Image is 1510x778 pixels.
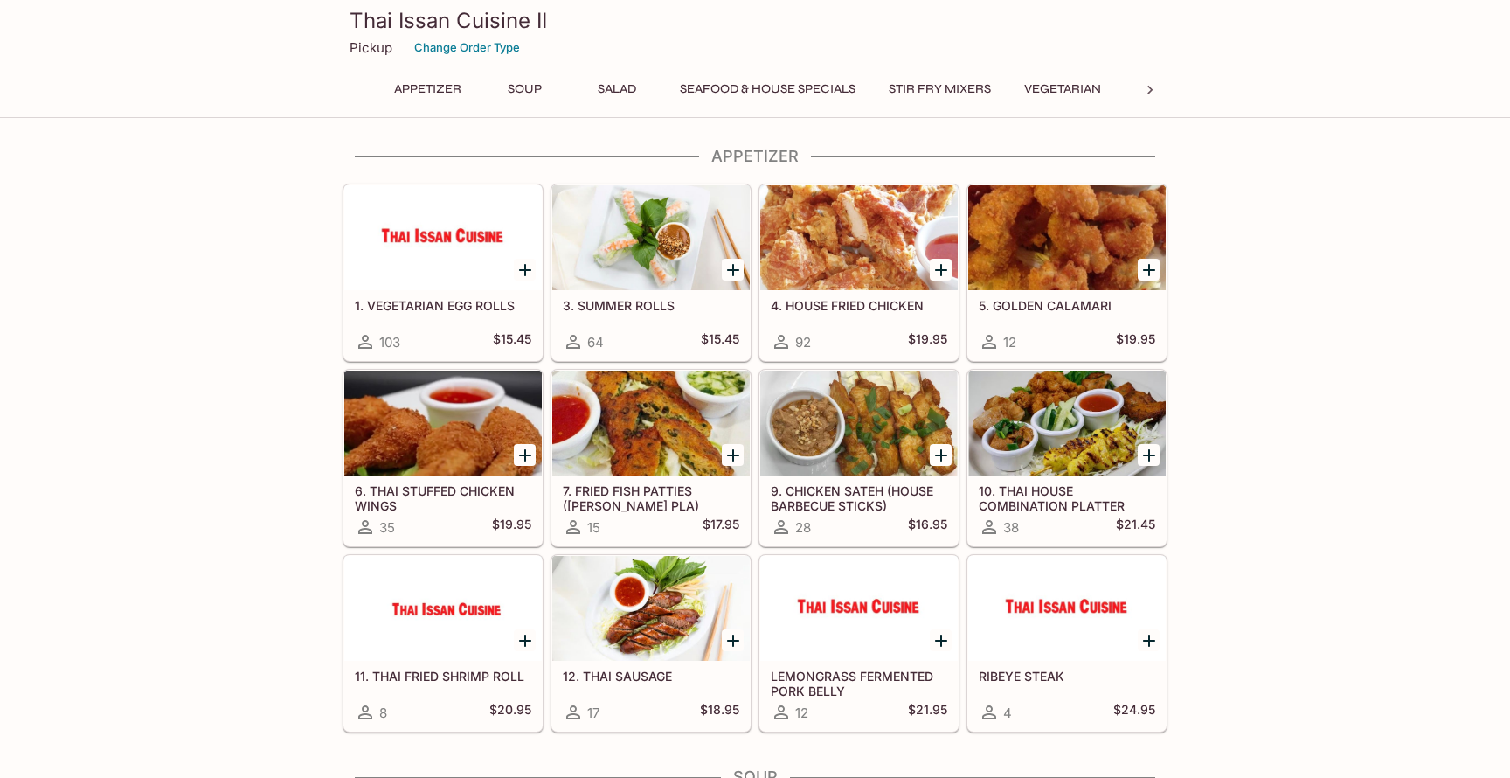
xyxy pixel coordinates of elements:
h5: $21.95 [908,702,947,723]
div: 1. VEGETARIAN EGG ROLLS [344,185,542,290]
h5: 5. GOLDEN CALAMARI [979,298,1155,313]
button: Add 5. GOLDEN CALAMARI [1138,259,1160,281]
span: 28 [795,519,811,536]
a: 1. VEGETARIAN EGG ROLLS103$15.45 [343,184,543,361]
h5: RIBEYE STEAK [979,669,1155,684]
h5: $16.95 [908,517,947,538]
h5: LEMONGRASS FERMENTED PORK BELLY [771,669,947,698]
a: 6. THAI STUFFED CHICKEN WINGS35$19.95 [343,370,543,546]
h5: 11. THAI FRIED SHRIMP ROLL [355,669,531,684]
div: 12. THAI SAUSAGE [552,556,750,661]
h5: 6. THAI STUFFED CHICKEN WINGS [355,483,531,512]
a: 4. HOUSE FRIED CHICKEN92$19.95 [759,184,959,361]
button: Noodles [1125,77,1203,101]
span: 38 [1003,519,1019,536]
div: RIBEYE STEAK [968,556,1166,661]
button: Soup [485,77,564,101]
a: LEMONGRASS FERMENTED PORK BELLY12$21.95 [759,555,959,732]
button: Add 1. VEGETARIAN EGG ROLLS [514,259,536,281]
div: 6. THAI STUFFED CHICKEN WINGS [344,371,542,476]
div: LEMONGRASS FERMENTED PORK BELLY [760,556,958,661]
button: Stir Fry Mixers [879,77,1001,101]
a: 7. FRIED FISH PATTIES ([PERSON_NAME] PLA)15$17.95 [551,370,751,546]
button: Add 9. CHICKEN SATEH (HOUSE BARBECUE STICKS) [930,444,952,466]
span: 92 [795,334,811,351]
h5: $24.95 [1113,702,1155,723]
h3: Thai Issan Cuisine II [350,7,1160,34]
span: 12 [795,705,808,721]
span: 12 [1003,334,1016,351]
button: Add 11. THAI FRIED SHRIMP ROLL [514,629,536,651]
button: Change Order Type [406,34,528,61]
div: 4. HOUSE FRIED CHICKEN [760,185,958,290]
span: 103 [379,334,400,351]
a: 11. THAI FRIED SHRIMP ROLL8$20.95 [343,555,543,732]
span: 8 [379,705,387,721]
p: Pickup [350,39,392,56]
h5: $19.95 [908,331,947,352]
a: RIBEYE STEAK4$24.95 [967,555,1167,732]
span: 35 [379,519,395,536]
button: Salad [578,77,656,101]
div: 5. GOLDEN CALAMARI [968,185,1166,290]
div: 7. FRIED FISH PATTIES (TOD MUN PLA) [552,371,750,476]
a: 12. THAI SAUSAGE17$18.95 [551,555,751,732]
h5: $17.95 [703,517,739,538]
div: 3. SUMMER ROLLS [552,185,750,290]
h5: $19.95 [492,517,531,538]
span: 4 [1003,705,1012,721]
button: Seafood & House Specials [670,77,865,101]
h5: $19.95 [1116,331,1155,352]
h5: $20.95 [489,702,531,723]
h4: Appetizer [343,147,1167,166]
div: 11. THAI FRIED SHRIMP ROLL [344,556,542,661]
h5: 9. CHICKEN SATEH (HOUSE BARBECUE STICKS) [771,483,947,512]
h5: $15.45 [493,331,531,352]
div: 10. THAI HOUSE COMBINATION PLATTER [968,371,1166,476]
h5: 3. SUMMER ROLLS [563,298,739,313]
span: 64 [587,334,604,351]
a: 9. CHICKEN SATEH (HOUSE BARBECUE STICKS)28$16.95 [759,370,959,546]
button: Add LEMONGRASS FERMENTED PORK BELLY [930,629,952,651]
button: Add 6. THAI STUFFED CHICKEN WINGS [514,444,536,466]
a: 5. GOLDEN CALAMARI12$19.95 [967,184,1167,361]
a: 3. SUMMER ROLLS64$15.45 [551,184,751,361]
button: Add 4. HOUSE FRIED CHICKEN [930,259,952,281]
button: Add RIBEYE STEAK [1138,629,1160,651]
button: Add 7. FRIED FISH PATTIES (TOD MUN PLA) [722,444,744,466]
h5: 12. THAI SAUSAGE [563,669,739,684]
div: 9. CHICKEN SATEH (HOUSE BARBECUE STICKS) [760,371,958,476]
h5: $21.45 [1116,517,1155,538]
h5: $18.95 [700,702,739,723]
h5: 7. FRIED FISH PATTIES ([PERSON_NAME] PLA) [563,483,739,512]
h5: 4. HOUSE FRIED CHICKEN [771,298,947,313]
a: 10. THAI HOUSE COMBINATION PLATTER38$21.45 [967,370,1167,546]
h5: 10. THAI HOUSE COMBINATION PLATTER [979,483,1155,512]
button: Add 10. THAI HOUSE COMBINATION PLATTER [1138,444,1160,466]
button: Add 12. THAI SAUSAGE [722,629,744,651]
h5: 1. VEGETARIAN EGG ROLLS [355,298,531,313]
button: Vegetarian [1015,77,1111,101]
h5: $15.45 [701,331,739,352]
span: 15 [587,519,600,536]
span: 17 [587,705,599,721]
button: Add 3. SUMMER ROLLS [722,259,744,281]
button: Appetizer [384,77,471,101]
